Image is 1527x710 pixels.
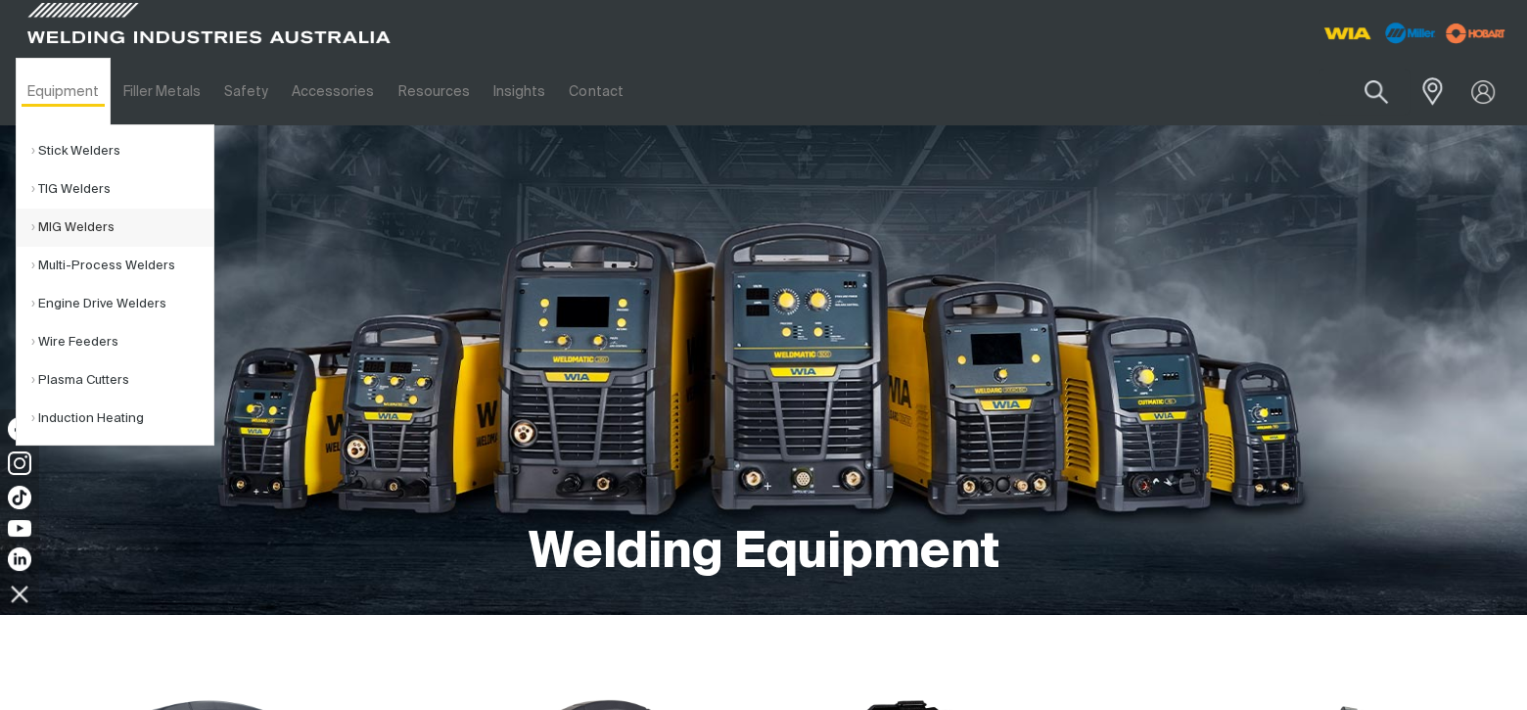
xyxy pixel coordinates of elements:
[8,451,31,475] img: Instagram
[8,547,31,571] img: LinkedIn
[31,323,213,361] a: Wire Feeders
[31,285,213,323] a: Engine Drive Welders
[387,58,482,125] a: Resources
[529,522,999,586] h1: Welding Equipment
[280,58,386,125] a: Accessories
[31,400,213,438] a: Induction Heating
[31,170,213,209] a: TIG Welders
[111,58,211,125] a: Filler Metals
[31,209,213,247] a: MIG Welders
[16,58,1137,125] nav: Main
[8,417,31,441] img: Facebook
[212,58,280,125] a: Safety
[31,361,213,400] a: Plasma Cutters
[1343,69,1410,115] button: Search products
[31,132,213,170] a: Stick Welders
[482,58,557,125] a: Insights
[8,486,31,509] img: TikTok
[16,124,214,446] ul: Equipment Submenu
[557,58,634,125] a: Contact
[31,247,213,285] a: Multi-Process Welders
[3,577,36,610] img: hide socials
[8,520,31,537] img: YouTube
[1440,19,1511,48] img: miller
[16,58,111,125] a: Equipment
[1319,69,1410,115] input: Product name or item number...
